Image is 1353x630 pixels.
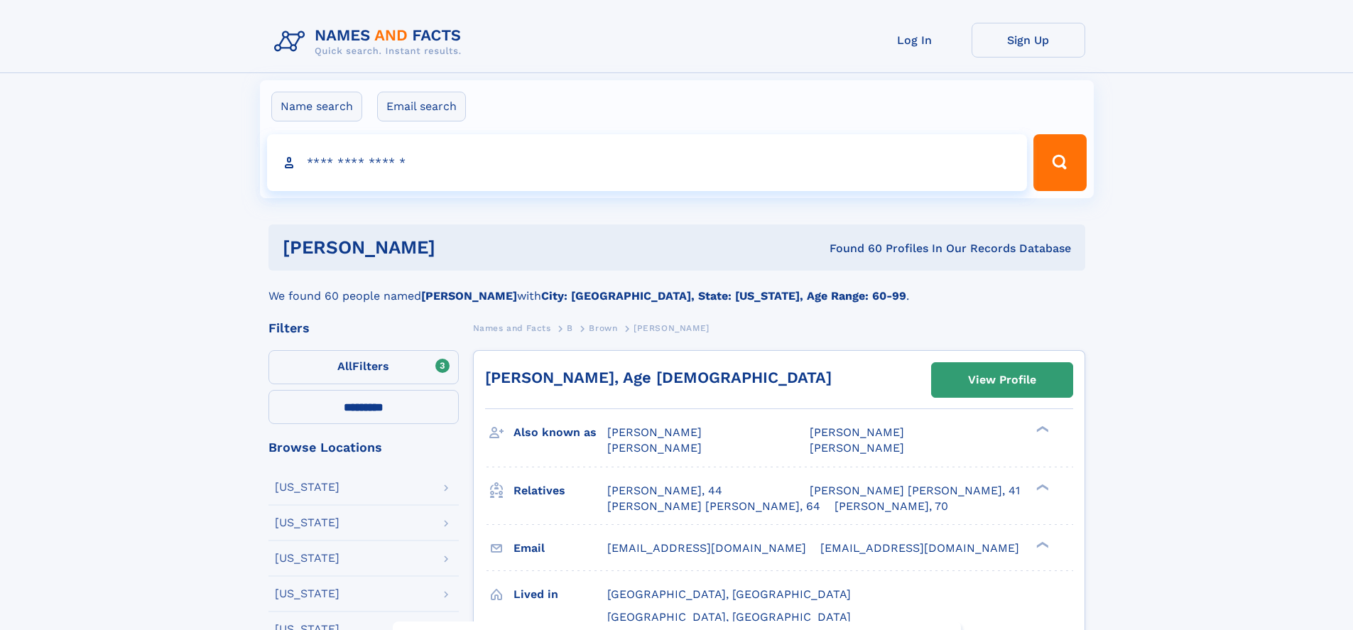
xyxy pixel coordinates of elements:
[607,541,806,555] span: [EMAIL_ADDRESS][DOMAIN_NAME]
[810,483,1020,499] a: [PERSON_NAME] [PERSON_NAME], 41
[337,359,352,373] span: All
[421,289,517,303] b: [PERSON_NAME]
[634,323,710,333] span: [PERSON_NAME]
[268,23,473,61] img: Logo Names and Facts
[514,420,607,445] h3: Also known as
[268,271,1085,305] div: We found 60 people named with .
[541,289,906,303] b: City: [GEOGRAPHIC_DATA], State: [US_STATE], Age Range: 60-99
[858,23,972,58] a: Log In
[267,134,1028,191] input: search input
[607,587,851,601] span: [GEOGRAPHIC_DATA], [GEOGRAPHIC_DATA]
[1033,482,1050,491] div: ❯
[835,499,948,514] a: [PERSON_NAME], 70
[810,425,904,439] span: [PERSON_NAME]
[632,241,1071,256] div: Found 60 Profiles In Our Records Database
[271,92,362,121] label: Name search
[1033,425,1050,434] div: ❯
[514,582,607,607] h3: Lived in
[283,239,633,256] h1: [PERSON_NAME]
[607,610,851,624] span: [GEOGRAPHIC_DATA], [GEOGRAPHIC_DATA]
[377,92,466,121] label: Email search
[485,369,832,386] a: [PERSON_NAME], Age [DEMOGRAPHIC_DATA]
[514,536,607,560] h3: Email
[268,350,459,384] label: Filters
[607,499,820,514] a: [PERSON_NAME] [PERSON_NAME], 64
[607,441,702,455] span: [PERSON_NAME]
[932,363,1072,397] a: View Profile
[1033,134,1086,191] button: Search Button
[567,323,573,333] span: B
[275,588,339,599] div: [US_STATE]
[275,553,339,564] div: [US_STATE]
[275,482,339,493] div: [US_STATE]
[275,517,339,528] div: [US_STATE]
[567,319,573,337] a: B
[514,479,607,503] h3: Relatives
[968,364,1036,396] div: View Profile
[810,441,904,455] span: [PERSON_NAME]
[268,322,459,335] div: Filters
[589,323,617,333] span: Brown
[268,441,459,454] div: Browse Locations
[473,319,551,337] a: Names and Facts
[972,23,1085,58] a: Sign Up
[607,425,702,439] span: [PERSON_NAME]
[607,483,722,499] a: [PERSON_NAME], 44
[820,541,1019,555] span: [EMAIL_ADDRESS][DOMAIN_NAME]
[589,319,617,337] a: Brown
[1033,540,1050,549] div: ❯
